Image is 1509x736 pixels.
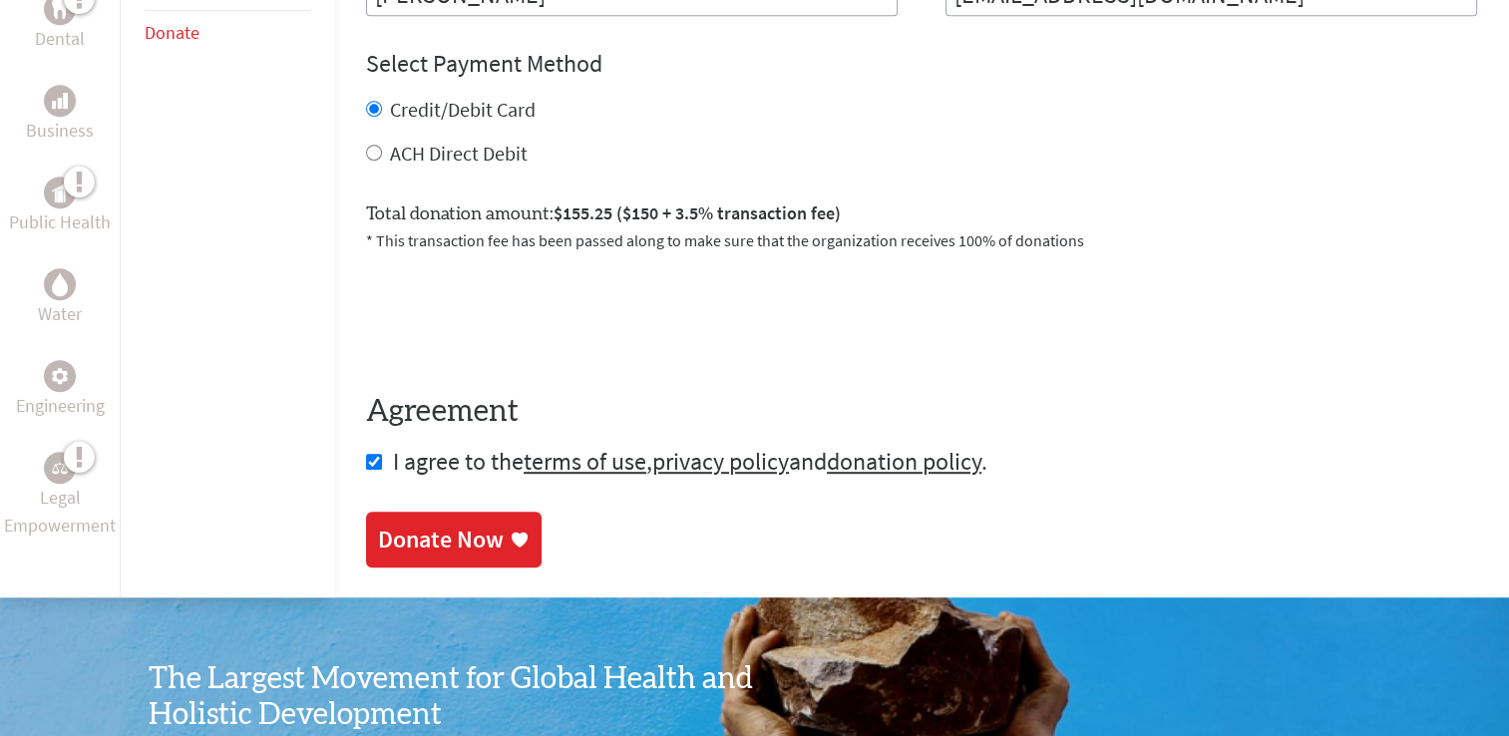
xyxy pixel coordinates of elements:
div: Business [44,85,76,117]
img: Legal Empowerment [52,462,68,474]
a: donation policy [827,446,981,477]
p: Engineering [16,392,105,420]
label: ACH Direct Debit [390,141,528,166]
div: Engineering [44,360,76,392]
iframe: reCAPTCHA [366,276,669,354]
a: Donate Now [366,512,542,567]
a: BusinessBusiness [26,85,94,145]
a: Donate [145,21,199,44]
div: Water [44,268,76,300]
img: Business [52,93,68,109]
a: Legal EmpowermentLegal Empowerment [4,452,116,540]
p: * This transaction fee has been passed along to make sure that the organization receives 100% of ... [366,228,1477,252]
li: Donate [145,11,310,55]
p: Water [38,300,82,328]
p: Public Health [9,208,111,236]
span: I agree to the , and . [393,446,987,477]
p: Legal Empowerment [4,484,116,540]
a: Public HealthPublic Health [9,177,111,236]
a: terms of use [524,446,646,477]
a: EngineeringEngineering [16,360,105,420]
label: Total donation amount: [366,199,841,228]
a: privacy policy [652,446,789,477]
div: Legal Empowerment [44,452,76,484]
h4: Select Payment Method [366,48,1477,80]
span: $155.25 ($150 + 3.5% transaction fee) [554,201,841,224]
p: Business [26,117,94,145]
div: Public Health [44,177,76,208]
p: Dental [35,25,85,53]
label: Credit/Debit Card [390,97,536,122]
h4: Agreement [366,394,1477,430]
a: WaterWater [38,268,82,328]
img: Engineering [52,368,68,384]
h3: The Largest Movement for Global Health and Holistic Development [149,661,755,733]
img: Water [52,273,68,296]
img: Public Health [52,183,68,202]
div: Donate Now [378,524,504,555]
